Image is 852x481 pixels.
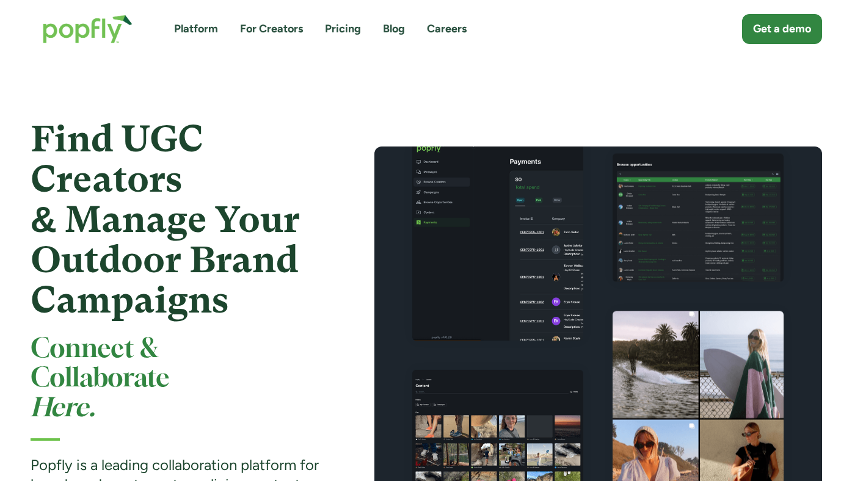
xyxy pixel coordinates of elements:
[31,396,95,421] em: Here.
[383,21,405,37] a: Blog
[240,21,303,37] a: For Creators
[31,118,300,321] strong: Find UGC Creators & Manage Your Outdoor Brand Campaigns
[753,21,811,37] div: Get a demo
[742,14,822,44] a: Get a demo
[427,21,467,37] a: Careers
[325,21,361,37] a: Pricing
[174,21,218,37] a: Platform
[31,335,330,424] h2: Connect & Collaborate
[31,2,145,56] a: home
